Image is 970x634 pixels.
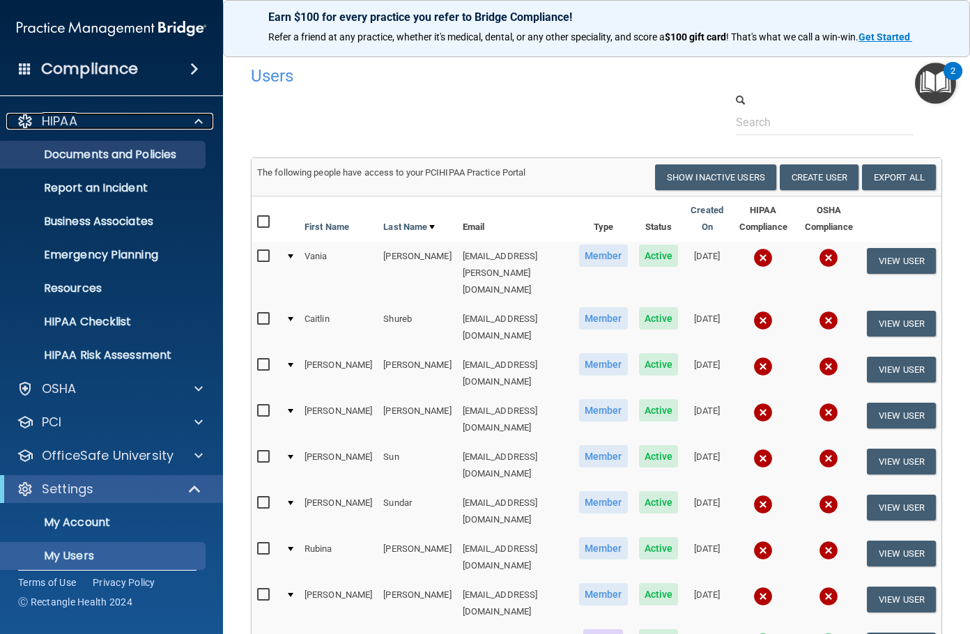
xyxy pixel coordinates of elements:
[378,396,456,442] td: [PERSON_NAME]
[639,445,679,467] span: Active
[862,164,936,190] a: Export All
[819,403,838,422] img: cross.ca9f0e7f.svg
[383,219,435,235] a: Last Name
[639,245,679,267] span: Active
[867,495,936,520] button: View User
[753,495,773,514] img: cross.ca9f0e7f.svg
[726,31,859,42] span: ! That's what we call a win-win.
[780,164,859,190] button: Create User
[378,350,456,396] td: [PERSON_NAME]
[42,447,174,464] p: OfficeSafe University
[915,63,956,104] button: Open Resource Center, 2 new notifications
[753,248,773,268] img: cross.ca9f0e7f.svg
[639,399,679,422] span: Active
[665,31,726,42] strong: $100 gift card
[9,516,199,529] p: My Account
[639,583,679,605] span: Active
[378,488,456,534] td: Sundar
[819,495,838,514] img: cross.ca9f0e7f.svg
[684,488,730,534] td: [DATE]
[378,242,456,304] td: [PERSON_NAME]
[639,307,679,330] span: Active
[819,541,838,560] img: cross.ca9f0e7f.svg
[753,357,773,376] img: cross.ca9f0e7f.svg
[655,164,776,190] button: Show Inactive Users
[378,580,456,626] td: [PERSON_NAME]
[17,15,206,42] img: PMB logo
[579,491,628,513] span: Member
[299,304,378,350] td: Caitlin
[299,442,378,488] td: [PERSON_NAME]
[299,534,378,580] td: Rubina
[950,71,955,89] div: 2
[859,31,910,42] strong: Get Started
[639,491,679,513] span: Active
[633,196,684,242] th: Status
[579,307,628,330] span: Member
[17,113,203,130] a: HIPAA
[9,181,199,195] p: Report an Incident
[299,350,378,396] td: [PERSON_NAME]
[42,113,77,130] p: HIPAA
[819,449,838,468] img: cross.ca9f0e7f.svg
[457,396,573,442] td: [EMAIL_ADDRESS][DOMAIN_NAME]
[305,219,349,235] a: First Name
[639,353,679,376] span: Active
[684,350,730,396] td: [DATE]
[867,587,936,612] button: View User
[299,488,378,534] td: [PERSON_NAME]
[9,148,199,162] p: Documents and Policies
[378,534,456,580] td: [PERSON_NAME]
[9,248,199,262] p: Emergency Planning
[684,580,730,626] td: [DATE]
[684,304,730,350] td: [DATE]
[17,447,203,464] a: OfficeSafe University
[579,353,628,376] span: Member
[9,281,199,295] p: Resources
[730,196,796,242] th: HIPAA Compliance
[268,10,925,24] p: Earn $100 for every practice you refer to Bridge Compliance!
[573,196,633,242] th: Type
[684,242,730,304] td: [DATE]
[9,315,199,329] p: HIPAA Checklist
[457,488,573,534] td: [EMAIL_ADDRESS][DOMAIN_NAME]
[42,414,61,431] p: PCI
[17,481,202,497] a: Settings
[378,304,456,350] td: Shureb
[9,549,199,563] p: My Users
[457,242,573,304] td: [EMAIL_ADDRESS][PERSON_NAME][DOMAIN_NAME]
[18,575,76,589] a: Terms of Use
[796,196,861,242] th: OSHA Compliance
[819,357,838,376] img: cross.ca9f0e7f.svg
[579,399,628,422] span: Member
[867,403,936,428] button: View User
[867,248,936,274] button: View User
[684,534,730,580] td: [DATE]
[457,350,573,396] td: [EMAIL_ADDRESS][DOMAIN_NAME]
[17,380,203,397] a: OSHA
[299,396,378,442] td: [PERSON_NAME]
[753,311,773,330] img: cross.ca9f0e7f.svg
[251,67,645,85] h4: Users
[639,537,679,559] span: Active
[867,311,936,337] button: View User
[579,245,628,267] span: Member
[819,587,838,606] img: cross.ca9f0e7f.svg
[753,541,773,560] img: cross.ca9f0e7f.svg
[867,449,936,474] button: View User
[257,167,526,178] span: The following people have access to your PCIHIPAA Practice Portal
[42,481,93,497] p: Settings
[736,109,914,135] input: Search
[378,442,456,488] td: Sun
[17,414,203,431] a: PCI
[579,583,628,605] span: Member
[457,196,573,242] th: Email
[41,59,138,79] h4: Compliance
[684,396,730,442] td: [DATE]
[689,202,725,235] a: Created On
[9,348,199,362] p: HIPAA Risk Assessment
[859,31,912,42] a: Get Started
[819,311,838,330] img: cross.ca9f0e7f.svg
[42,380,77,397] p: OSHA
[457,580,573,626] td: [EMAIL_ADDRESS][DOMAIN_NAME]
